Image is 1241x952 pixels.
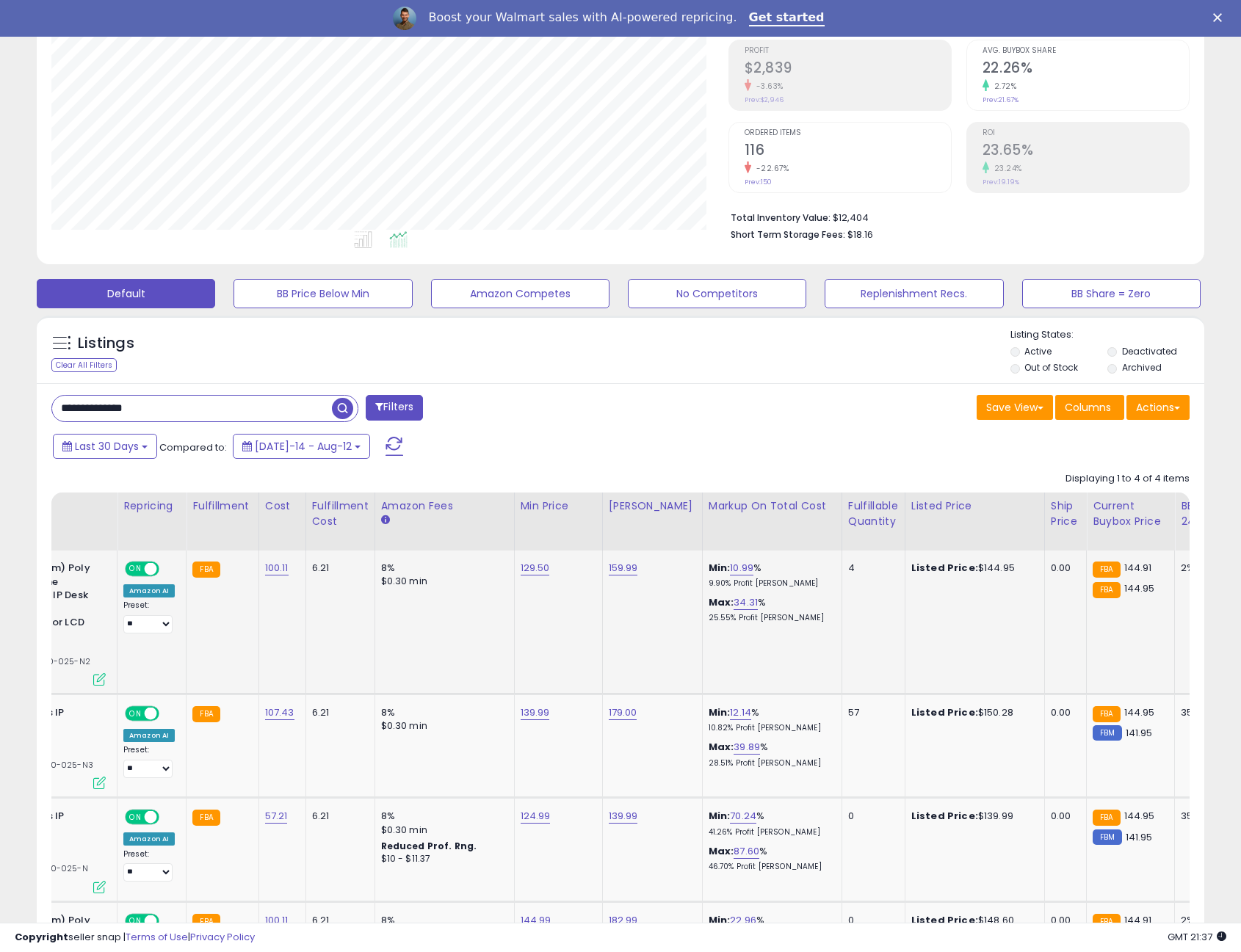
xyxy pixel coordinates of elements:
[1024,345,1052,357] label: Active
[123,729,175,742] div: Amazon AI
[381,706,503,719] div: 8%
[126,563,145,575] span: ON
[428,10,737,25] div: Boost your Walmart sales with AI-powered repricing.
[709,596,831,623] div: %
[848,706,894,719] div: 57
[381,840,477,852] b: Reduced Prof. Rng.
[709,741,831,768] div: %
[190,930,255,944] a: Privacy Policy
[911,498,1038,514] div: Listed Price
[521,561,550,575] a: 129.50
[192,706,220,722] small: FBA
[734,844,759,859] a: 87.60
[265,561,289,575] a: 100.11
[1051,498,1080,529] div: Ship Price
[1051,810,1075,823] div: 0.00
[1093,810,1120,826] small: FBA
[381,719,503,733] div: $0.30 min
[123,745,175,778] div: Preset:
[1213,13,1228,22] div: Close
[233,434,370,459] button: [DATE]-14 - Aug-12
[825,279,1003,308] button: Replenishment Recs.
[78,333,134,354] h5: Listings
[609,809,638,824] a: 139.99
[911,705,978,719] b: Listed Price:
[848,498,899,529] div: Fulfillable Quantity
[53,434,157,459] button: Last 30 Days
[1065,400,1111,415] span: Columns
[983,47,1189,55] span: Avg. Buybox Share
[157,708,181,720] span: OFF
[381,514,390,527] small: Amazon Fees.
[192,562,220,578] small: FBA
[393,7,416,30] img: Profile image for Adrian
[745,129,951,137] span: Ordered Items
[709,740,734,754] b: Max:
[1093,498,1168,529] div: Current Buybox Price
[609,498,696,514] div: [PERSON_NAME]
[123,600,175,633] div: Preset:
[989,163,1022,174] small: 23.24%
[709,810,831,837] div: %
[381,575,503,588] div: $0.30 min
[15,930,68,944] strong: Copyright
[745,47,951,55] span: Profit
[1181,810,1229,823] div: 35%
[911,706,1033,719] div: $150.28
[234,279,412,308] button: BB Price Below Min
[126,811,145,824] span: ON
[381,810,503,823] div: 8%
[1181,706,1229,719] div: 35%
[749,10,825,26] a: Get started
[312,562,363,575] div: 6.21
[709,706,831,733] div: %
[15,931,255,945] div: seller snap | |
[1022,279,1201,308] button: BB Share = Zero
[628,279,806,308] button: No Competitors
[123,832,175,846] div: Amazon AI
[312,810,363,823] div: 6.21
[751,163,789,174] small: -22.67%
[192,498,252,514] div: Fulfillment
[1126,395,1190,420] button: Actions
[911,810,1033,823] div: $139.99
[745,59,951,79] h2: $2,839
[265,705,294,720] a: 107.43
[192,810,220,826] small: FBA
[709,562,831,589] div: %
[730,561,753,575] a: 10.99
[702,493,842,551] th: The percentage added to the cost of goods (COGS) that forms the calculator for Min & Max prices.
[848,810,894,823] div: 0
[709,827,831,837] p: 41.26% Profit [PERSON_NAME]
[1093,582,1120,598] small: FBA
[609,561,638,575] a: 159.99
[745,142,951,161] h2: 116
[75,439,139,454] span: Last 30 Days
[1124,705,1155,719] span: 144.95
[734,740,760,755] a: 39.89
[983,178,1019,186] small: Prev: 19.19%
[431,279,609,308] button: Amazon Competes
[1181,498,1234,529] div: BB Share 24h.
[1126,726,1153,740] span: 141.95
[847,228,873,241] span: $18.16
[983,129,1189,137] span: ROI
[381,824,503,837] div: $0.30 min
[1124,809,1155,823] span: 144.95
[123,498,180,514] div: Repricing
[126,930,188,944] a: Terms of Use
[911,562,1033,575] div: $144.95
[381,853,503,865] div: $10 - $11.37
[983,142,1189,161] h2: 23.65%
[751,81,784,92] small: -3.63%
[709,578,831,589] p: 9.90% Profit [PERSON_NAME]
[911,561,978,575] b: Listed Price:
[1051,562,1075,575] div: 0.00
[1010,328,1204,342] p: Listing States:
[709,723,831,733] p: 10.82% Profit [PERSON_NAME]
[709,758,831,768] p: 28.51% Profit [PERSON_NAME]
[1122,361,1162,374] label: Archived
[381,562,503,575] div: 8%
[51,358,117,372] div: Clear All Filters
[1055,395,1124,420] button: Columns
